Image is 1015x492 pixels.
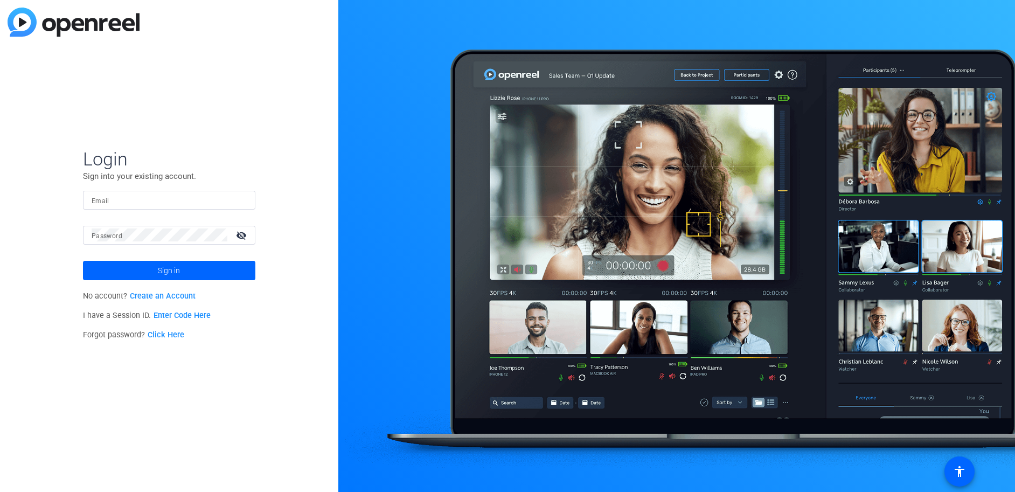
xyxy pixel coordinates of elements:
[92,193,247,206] input: Enter Email Address
[83,330,184,339] span: Forgot password?
[230,227,255,243] mat-icon: visibility_off
[92,232,122,240] mat-label: Password
[83,148,255,170] span: Login
[158,257,180,284] span: Sign in
[154,311,211,320] a: Enter Code Here
[92,197,109,205] mat-label: Email
[148,330,184,339] a: Click Here
[8,8,140,37] img: blue-gradient.svg
[83,311,211,320] span: I have a Session ID.
[83,292,196,301] span: No account?
[953,465,966,478] mat-icon: accessibility
[83,261,255,280] button: Sign in
[83,170,255,182] p: Sign into your existing account.
[130,292,196,301] a: Create an Account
